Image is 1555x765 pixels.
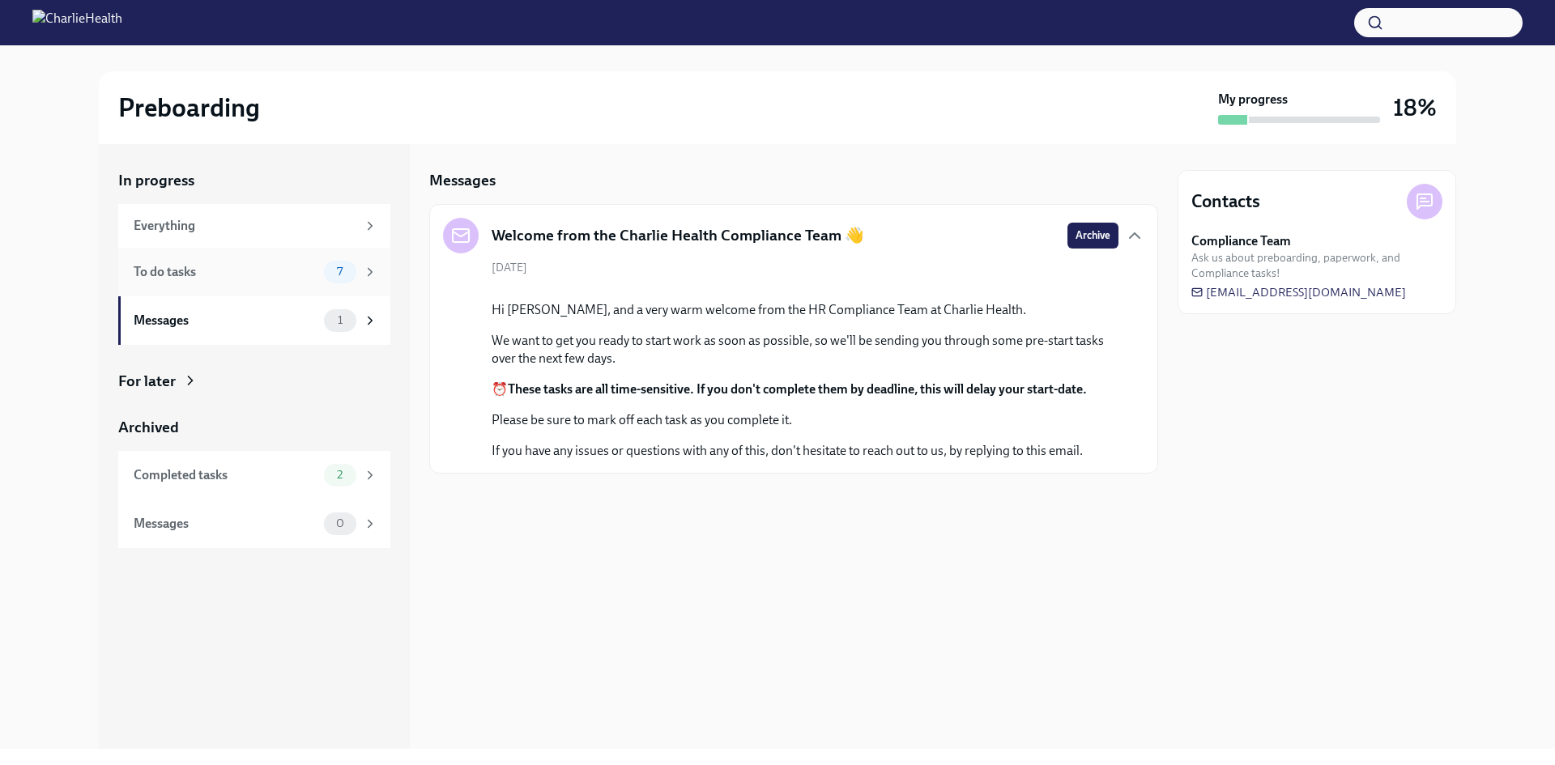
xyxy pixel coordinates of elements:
[492,225,864,246] h5: Welcome from the Charlie Health Compliance Team 👋
[1218,91,1288,108] strong: My progress
[118,417,390,438] a: Archived
[134,466,317,484] div: Completed tasks
[32,10,122,36] img: CharlieHealth
[492,301,1118,319] p: Hi [PERSON_NAME], and a very warm welcome from the HR Compliance Team at Charlie Health.
[118,499,390,548] a: Messages0
[134,217,356,235] div: Everything
[492,380,1118,398] p: ⏰
[492,332,1118,368] p: We want to get you ready to start work as soon as possible, so we'll be sending you through some ...
[134,263,317,281] div: To do tasks
[327,469,352,481] span: 2
[134,515,317,533] div: Messages
[118,204,390,248] a: Everything
[118,451,390,499] a: Completed tasks2
[1191,250,1442,281] span: Ask us about preboarding, paperwork, and Compliance tasks!
[1191,189,1260,214] h4: Contacts
[508,381,1087,397] strong: These tasks are all time-sensitive. If you don't complete them by deadline, this will delay your ...
[134,312,317,329] div: Messages
[1191,232,1291,250] strong: Compliance Team
[328,314,352,326] span: 1
[1067,223,1118,249] button: Archive
[327,266,352,278] span: 7
[1393,93,1437,122] h3: 18%
[492,260,527,275] span: [DATE]
[1076,227,1110,244] span: Archive
[1191,284,1406,300] a: [EMAIL_ADDRESS][DOMAIN_NAME]
[492,442,1118,460] p: If you have any issues or questions with any of this, don't hesitate to reach out to us, by reply...
[118,248,390,296] a: To do tasks7
[118,170,390,191] a: In progress
[118,371,390,392] a: For later
[429,170,496,191] h5: Messages
[118,371,176,392] div: For later
[326,517,354,529] span: 0
[492,411,1118,429] p: Please be sure to mark off each task as you complete it.
[118,91,260,124] h2: Preboarding
[118,296,390,345] a: Messages1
